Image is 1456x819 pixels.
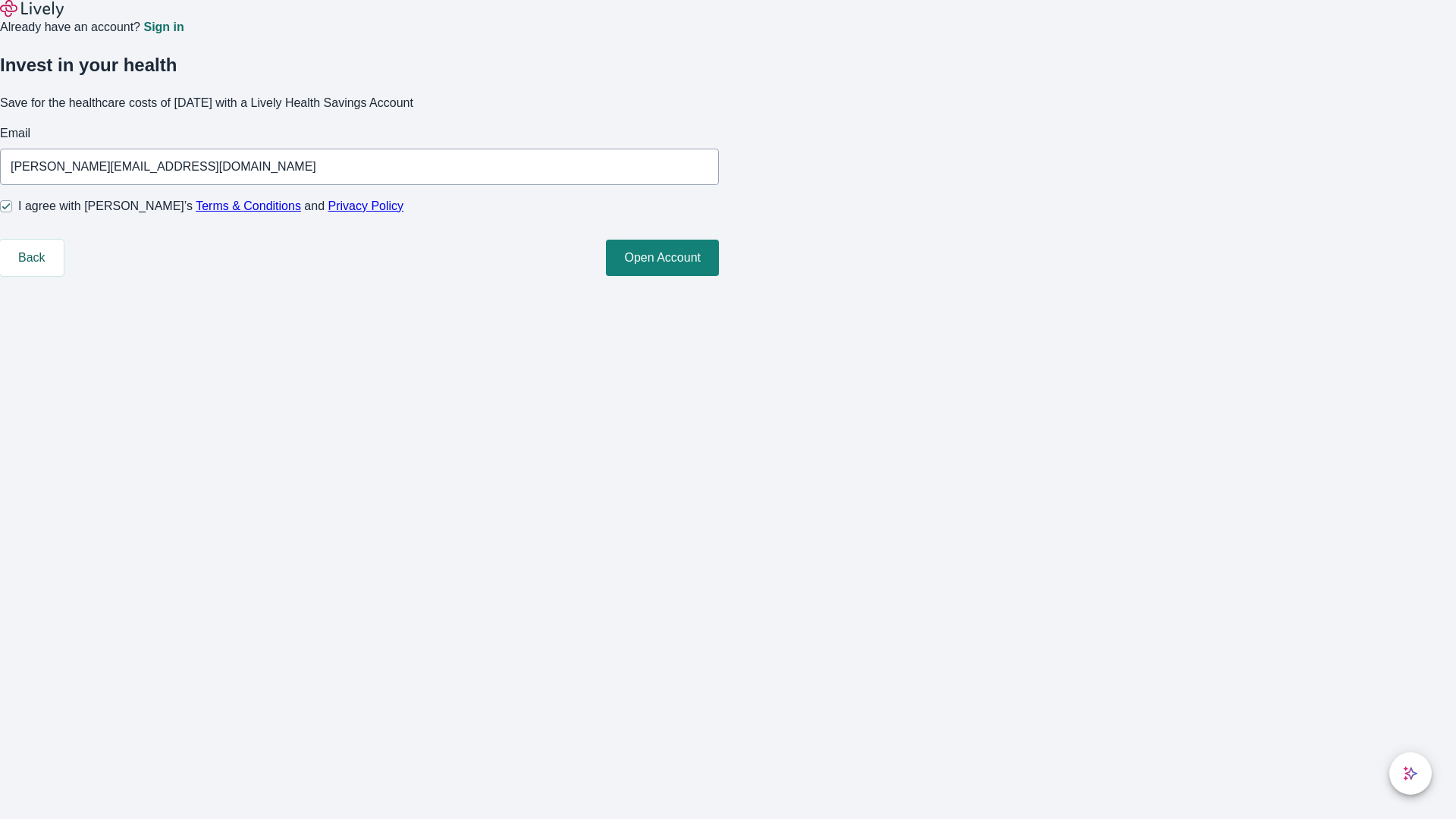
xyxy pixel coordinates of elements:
svg: Lively AI Assistant [1403,766,1418,781]
span: I agree with [PERSON_NAME]’s and [18,197,403,215]
button: Open Account [606,240,719,276]
a: Sign in [143,21,184,33]
button: chat [1389,752,1432,795]
a: Terms & Conditions [196,199,301,212]
a: Privacy Policy [328,199,404,212]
